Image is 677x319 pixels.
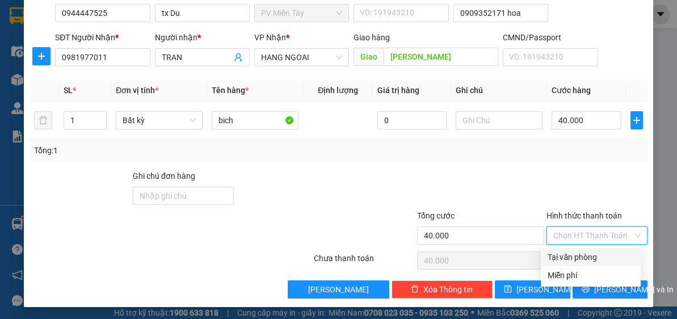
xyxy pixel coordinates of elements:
input: 0 [377,111,447,129]
button: delete [34,111,52,129]
input: Ghi Chú [456,111,543,129]
span: Cước hàng [552,86,591,95]
button: deleteXóa Thông tin [392,280,493,299]
span: SL [64,86,73,95]
label: Hình thức thanh toán [546,211,622,220]
div: Tổng: 1 [34,144,263,157]
span: printer [582,285,590,294]
span: plus [33,52,50,61]
div: CMND/Passport [503,31,598,44]
div: Chưa thanh toán [313,252,416,272]
div: Tại văn phòng [548,251,634,263]
span: [PERSON_NAME] [308,283,369,296]
button: printer[PERSON_NAME] và In [573,280,648,299]
span: Giao [354,48,384,66]
div: SĐT Người Nhận [55,31,150,44]
button: plus [32,47,51,65]
input: Ghi chú đơn hàng [133,187,234,205]
span: save [504,285,512,294]
span: Bất kỳ [123,112,196,129]
span: Định lượng [318,86,358,95]
span: VP Nhận [254,33,286,42]
input: VD: Bàn, Ghế [212,111,298,129]
label: Ghi chú đơn hàng [133,171,195,181]
button: plus [630,111,644,129]
button: save[PERSON_NAME] [495,280,570,299]
span: Tên hàng [212,86,249,95]
span: Đơn vị tính [116,86,158,95]
span: user-add [234,53,243,62]
input: Địa chỉ của người gửi [453,4,548,22]
span: delete [411,285,419,294]
button: [PERSON_NAME] [288,280,389,299]
th: Ghi chú [451,79,547,102]
span: PV Miền Tây [261,5,342,22]
span: Giao hàng [354,33,390,42]
div: Người nhận [155,31,250,44]
span: Tổng cước [417,211,455,220]
span: [PERSON_NAME] [516,283,577,296]
span: [PERSON_NAME] và In [594,283,674,296]
div: Miễn phí [548,269,634,282]
input: Dọc đường [384,48,498,66]
span: Xóa Thông tin [423,283,473,296]
span: HANG NGOAI [261,49,342,66]
span: plus [631,116,643,125]
span: Giá trị hàng [377,86,419,95]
